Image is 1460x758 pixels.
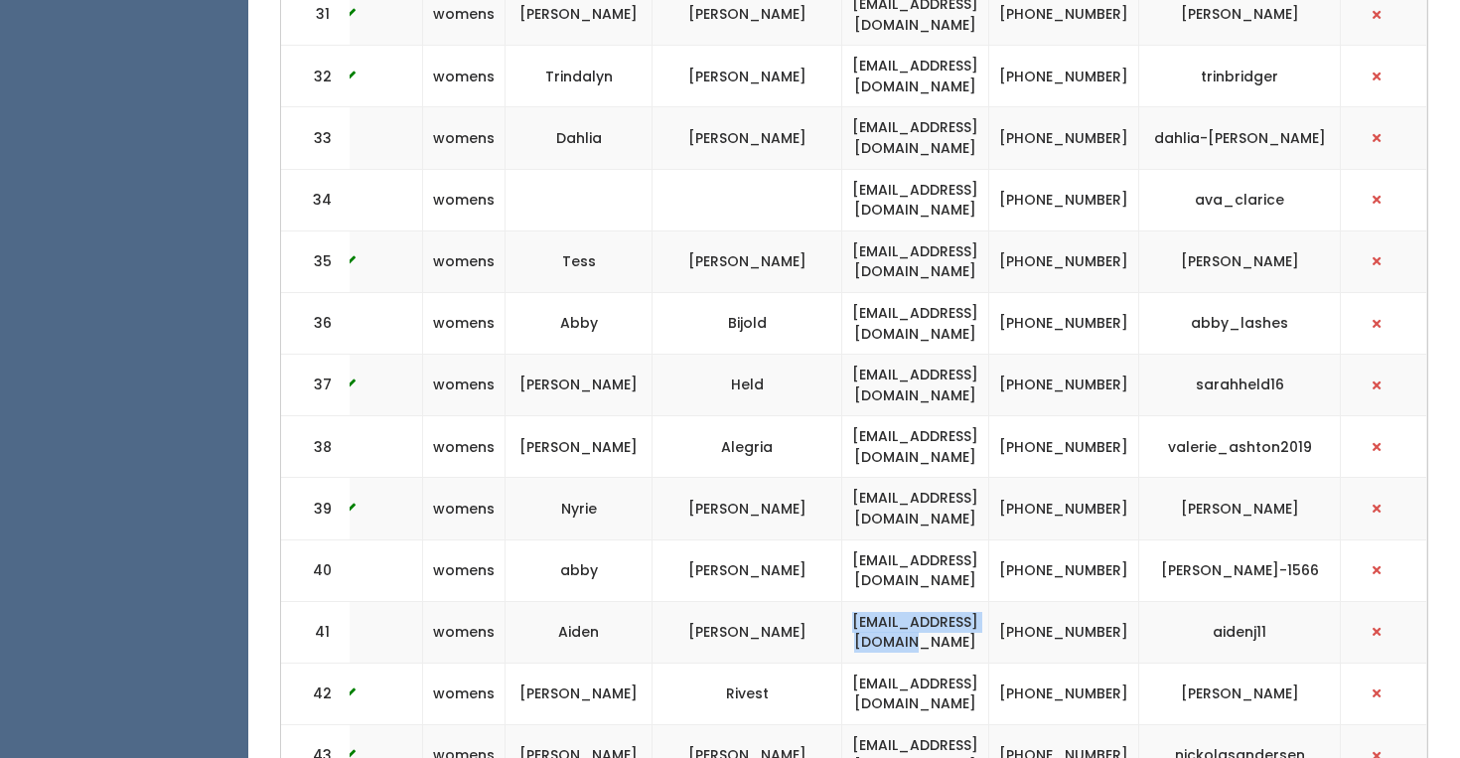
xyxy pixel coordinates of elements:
td: [PERSON_NAME] [506,663,653,724]
td: [PHONE_NUMBER] [989,292,1139,354]
td: [PERSON_NAME] [1139,663,1341,724]
td: [PERSON_NAME] [1139,230,1341,292]
td: [PHONE_NUMBER] [989,539,1139,601]
td: womens [423,230,506,292]
td: [EMAIL_ADDRESS][DOMAIN_NAME] [842,663,989,724]
td: [EMAIL_ADDRESS][DOMAIN_NAME] [842,292,989,354]
td: [EMAIL_ADDRESS][DOMAIN_NAME] [842,416,989,478]
td: 32 [281,46,351,107]
td: [PHONE_NUMBER] [989,230,1139,292]
td: womens [423,539,506,601]
td: 34 [281,169,351,230]
td: Aiden [506,601,653,663]
td: aidenj11 [1139,601,1341,663]
td: [PERSON_NAME] [506,355,653,416]
td: [EMAIL_ADDRESS][DOMAIN_NAME] [842,107,989,169]
td: [PERSON_NAME] [653,601,842,663]
td: womens [423,355,506,416]
td: Nyrie [506,478,653,539]
td: Bijold [653,292,842,354]
td: 36 [281,292,351,354]
td: Dahlia [506,107,653,169]
td: [PHONE_NUMBER] [989,107,1139,169]
td: abby [506,539,653,601]
td: trinbridger [1139,46,1341,107]
td: [PHONE_NUMBER] [989,355,1139,416]
td: ava_clarice [1139,169,1341,230]
td: [EMAIL_ADDRESS][DOMAIN_NAME] [842,46,989,107]
td: [EMAIL_ADDRESS][DOMAIN_NAME] [842,539,989,601]
td: womens [423,416,506,478]
td: 37 [281,355,351,416]
td: [EMAIL_ADDRESS][DOMAIN_NAME] [842,230,989,292]
td: womens [423,601,506,663]
td: [EMAIL_ADDRESS][DOMAIN_NAME] [842,478,989,539]
td: [PERSON_NAME] [653,230,842,292]
td: womens [423,663,506,724]
td: 35 [281,230,351,292]
td: [PERSON_NAME] [653,46,842,107]
td: 33 [281,107,351,169]
td: [PHONE_NUMBER] [989,663,1139,724]
td: womens [423,292,506,354]
td: [PHONE_NUMBER] [989,478,1139,539]
td: [PERSON_NAME] [653,107,842,169]
td: [PERSON_NAME] [1139,478,1341,539]
td: Held [653,355,842,416]
td: 41 [281,601,351,663]
td: [EMAIL_ADDRESS][DOMAIN_NAME] [842,601,989,663]
td: valerie_ashton2019 [1139,416,1341,478]
td: abby_lashes [1139,292,1341,354]
td: womens [423,478,506,539]
td: womens [423,169,506,230]
td: womens [423,46,506,107]
td: [PHONE_NUMBER] [989,601,1139,663]
td: [PHONE_NUMBER] [989,169,1139,230]
td: [PHONE_NUMBER] [989,46,1139,107]
td: 42 [281,663,351,724]
td: [PERSON_NAME] [653,478,842,539]
td: Alegria [653,416,842,478]
td: 39 [281,478,351,539]
td: 40 [281,539,351,601]
td: womens [423,107,506,169]
td: dahlia-[PERSON_NAME] [1139,107,1341,169]
td: [EMAIL_ADDRESS][DOMAIN_NAME] [842,355,989,416]
td: [PERSON_NAME]-1566 [1139,539,1341,601]
td: 38 [281,416,351,478]
td: [PERSON_NAME] [653,539,842,601]
td: sarahheld16 [1139,355,1341,416]
td: Tess [506,230,653,292]
td: Trindalyn [506,46,653,107]
td: [PERSON_NAME] [506,416,653,478]
td: Abby [506,292,653,354]
td: [PHONE_NUMBER] [989,416,1139,478]
td: [EMAIL_ADDRESS][DOMAIN_NAME] [842,169,989,230]
td: Rivest [653,663,842,724]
